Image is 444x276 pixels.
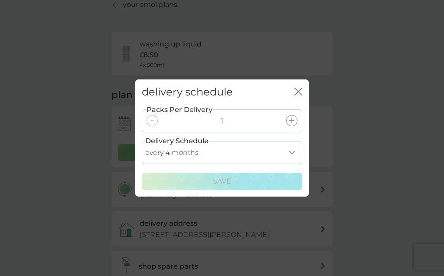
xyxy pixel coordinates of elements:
[213,176,231,187] p: Save
[294,88,302,97] button: close
[146,104,213,115] label: Packs Per Delivery
[142,86,233,99] h2: delivery schedule
[145,135,209,147] label: Delivery Schedule
[221,115,223,127] p: 1
[142,173,302,190] button: Save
